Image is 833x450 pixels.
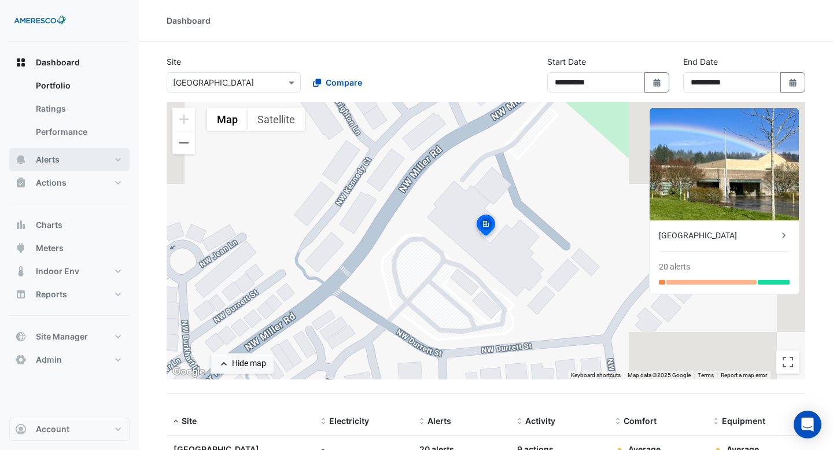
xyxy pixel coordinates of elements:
img: Forest Park Elementary [650,108,799,220]
app-icon: Indoor Env [15,265,27,277]
app-icon: Charts [15,219,27,231]
a: Terms (opens in new tab) [698,372,714,378]
a: Ratings [27,97,130,120]
app-icon: Meters [15,242,27,254]
span: Reports [36,289,67,300]
span: Equipment [722,416,765,426]
span: Site [182,416,197,426]
div: 20 alerts [659,261,690,273]
span: Compare [326,76,362,88]
span: Dashboard [36,57,80,68]
a: Performance [27,120,130,143]
button: Dashboard [9,51,130,74]
app-icon: Dashboard [15,57,27,68]
button: Hide map [211,353,274,374]
label: Site [167,56,181,68]
button: Site Manager [9,325,130,348]
button: Account [9,418,130,441]
div: Hide map [232,357,266,370]
div: [GEOGRAPHIC_DATA] [659,230,778,242]
span: Indoor Env [36,265,79,277]
a: Portfolio [27,74,130,97]
a: Report a map error [721,372,767,378]
img: Company Logo [14,9,66,32]
button: Charts [9,213,130,237]
span: Alerts [36,154,60,165]
app-icon: Alerts [15,154,27,165]
span: Comfort [624,416,657,426]
img: Google [169,364,208,379]
span: Admin [36,354,62,366]
app-icon: Actions [15,177,27,189]
span: Activity [525,416,555,426]
button: Zoom out [172,131,196,154]
label: End Date [683,56,718,68]
span: Alerts [427,416,451,426]
div: Open Intercom Messenger [794,411,821,438]
button: Compare [305,72,370,93]
button: Show street map [207,108,248,131]
button: Toggle fullscreen view [776,351,799,374]
button: Admin [9,348,130,371]
button: Indoor Env [9,260,130,283]
span: Meters [36,242,64,254]
app-icon: Reports [15,289,27,300]
a: Open this area in Google Maps (opens a new window) [169,364,208,379]
button: Reports [9,283,130,306]
div: Dashboard [167,14,211,27]
button: Actions [9,171,130,194]
fa-icon: Select Date [788,78,798,87]
span: Charts [36,219,62,231]
app-icon: Admin [15,354,27,366]
button: Zoom in [172,108,196,131]
button: Meters [9,237,130,260]
fa-icon: Select Date [652,78,662,87]
button: Show satellite imagery [248,108,305,131]
app-icon: Site Manager [15,331,27,342]
button: Keyboard shortcuts [571,371,621,379]
span: Account [36,423,69,435]
button: Alerts [9,148,130,171]
span: Electricity [329,416,369,426]
img: site-pin-selected.svg [473,213,499,241]
span: Site Manager [36,331,88,342]
span: Map data ©2025 Google [628,372,691,378]
div: Dashboard [9,74,130,148]
label: Start Date [547,56,586,68]
span: Actions [36,177,67,189]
